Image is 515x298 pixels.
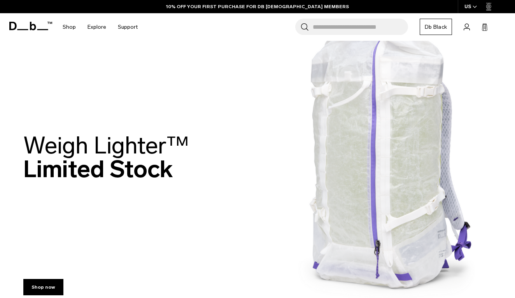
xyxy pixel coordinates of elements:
[57,13,144,41] nav: Main Navigation
[23,279,63,295] a: Shop now
[23,131,189,160] span: Weigh Lighter™
[88,13,106,41] a: Explore
[118,13,138,41] a: Support
[63,13,76,41] a: Shop
[23,134,189,181] h2: Limited Stock
[166,3,349,10] a: 10% OFF YOUR FIRST PURCHASE FOR DB [DEMOGRAPHIC_DATA] MEMBERS
[420,19,452,35] a: Db Black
